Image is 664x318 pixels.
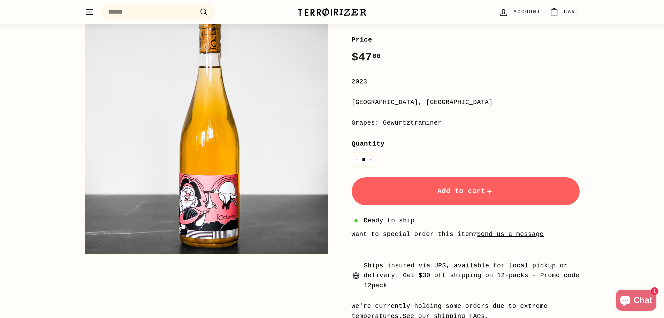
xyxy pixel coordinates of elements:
label: Quantity [352,139,580,149]
label: Price [352,35,580,45]
input: quantity [352,153,376,167]
span: Account [513,8,541,16]
button: Add to cart [352,177,580,205]
inbox-online-store-chat: Shopify online store chat [614,290,658,312]
span: $47 [352,51,381,64]
span: Cart [564,8,580,16]
li: Want to special order this item? [352,229,580,239]
div: [GEOGRAPHIC_DATA], [GEOGRAPHIC_DATA] [352,97,580,108]
div: 2023 [352,77,580,87]
sup: 00 [372,52,381,60]
button: Reduce item quantity by one [352,153,362,167]
a: Send us a message [477,231,544,238]
div: Grapes: Gewürtztraminer [352,118,580,128]
a: Cart [545,2,584,22]
a: Account [495,2,545,22]
span: Ships insured via UPS, available for local pickup or delivery. Get $30 off shipping on 12-packs -... [364,261,580,291]
button: Increase item quantity by one [366,153,376,167]
span: Ready to ship [364,216,415,226]
span: Add to cart [437,187,494,195]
